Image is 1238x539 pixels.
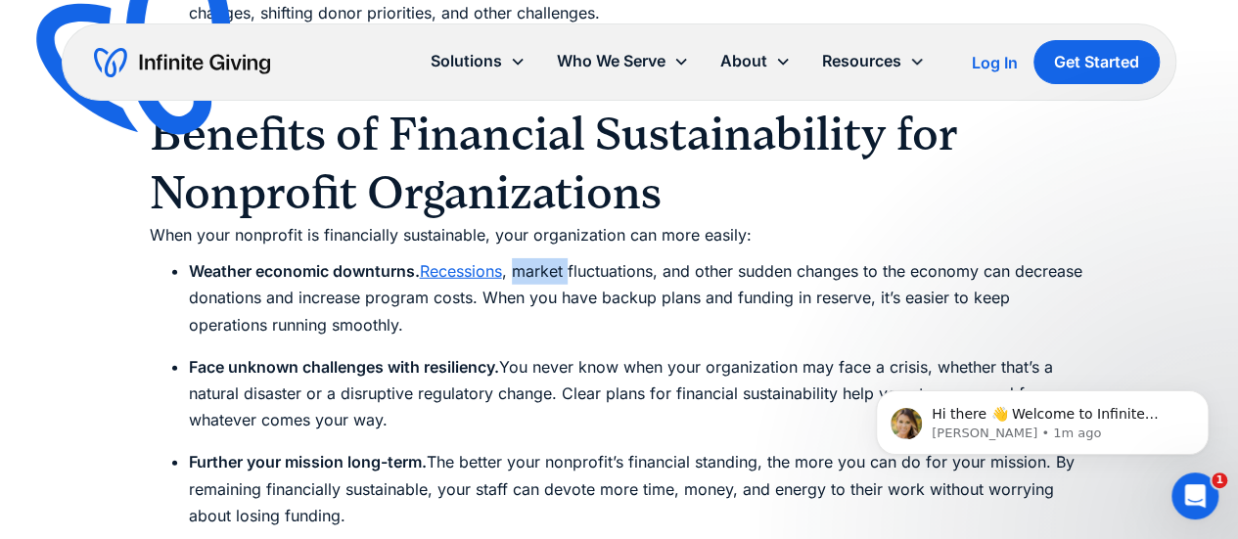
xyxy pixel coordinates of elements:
[972,55,1018,70] div: Log In
[972,51,1018,74] a: Log In
[541,40,705,82] div: Who We Serve
[720,48,767,74] div: About
[431,48,502,74] div: Solutions
[94,47,270,78] a: home
[189,258,1089,338] li: , market fluctuations, and other sudden changes to the economy can decrease donations and increas...
[1212,472,1227,488] span: 1
[705,40,806,82] div: About
[415,40,541,82] div: Solutions
[150,105,1089,222] h2: Benefits of Financial Sustainability for Nonprofit Organizations
[150,222,1089,248] p: When your nonprofit is financially sustainable, your organization can more easily:
[189,449,1089,529] li: The better your nonprofit’s financial standing, the more you can do for your mission. By remainin...
[189,261,420,281] strong: Weather economic downturns.
[420,261,502,281] a: Recessions
[1171,472,1218,519] iframe: Intercom live chat
[189,452,427,472] strong: Further your mission long-term.
[1033,40,1160,84] a: Get Started
[189,354,1089,434] li: You never know when your organization may face a crisis, whether that’s a natural disaster or a d...
[806,40,940,82] div: Resources
[557,48,665,74] div: Who We Serve
[822,48,901,74] div: Resources
[189,357,499,377] strong: Face unknown challenges with resiliency.
[847,349,1238,486] iframe: Intercom notifications message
